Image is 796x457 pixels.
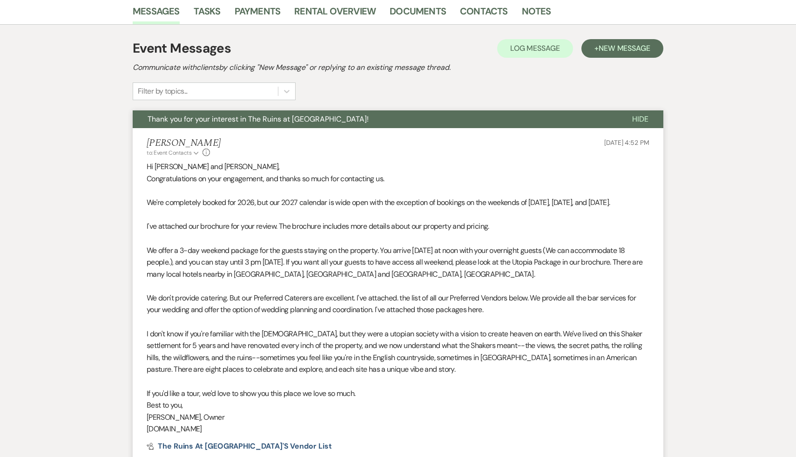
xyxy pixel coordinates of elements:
h2: Communicate with clients by clicking "New Message" or replying to an existing message thread. [133,62,663,73]
span: [DATE] 4:52 PM [604,138,649,147]
button: to: Event Contacts [147,149,200,157]
p: Congratulations on your engagement, and thanks so much for contacting us. [147,173,649,185]
a: Rental Overview [294,4,376,24]
p: [DOMAIN_NAME] [147,423,649,435]
p: Hi [PERSON_NAME] and [PERSON_NAME], [147,161,649,173]
div: Filter by topics... [138,86,188,97]
span: New Message [599,43,650,53]
p: We're completely booked for 2026, but our 2027 calendar is wide open with the exception of bookin... [147,197,649,209]
h1: Event Messages [133,39,231,58]
a: Messages [133,4,180,24]
h5: [PERSON_NAME] [147,137,221,149]
a: Documents [390,4,446,24]
span: The Ruins at [GEOGRAPHIC_DATA]'s Vendor List [158,441,331,451]
a: Notes [522,4,551,24]
a: Tasks [194,4,221,24]
button: +New Message [581,39,663,58]
span: Log Message [510,43,560,53]
span: We offer a 3-day weekend package for the guests staying on the property. You arrive [DATE] at noo... [147,246,642,279]
button: Log Message [497,39,573,58]
p: If you'd like a tour, we'd love to show you this place we love so much. [147,388,649,400]
span: Hide [632,114,648,124]
button: Hide [617,110,663,128]
span: I don't know if you're familiar with the [DEMOGRAPHIC_DATA], but they were a utopian society with... [147,329,642,375]
p: [PERSON_NAME], Owner [147,411,649,423]
span: Thank you for your interest in The Ruins at [GEOGRAPHIC_DATA]! [148,114,369,124]
button: Thank you for your interest in The Ruins at [GEOGRAPHIC_DATA]! [133,110,617,128]
a: The Ruins at [GEOGRAPHIC_DATA]'s Vendor List [147,443,331,450]
p: I've attached our brochure for your review. The brochure includes more details about our property... [147,220,649,232]
span: to: Event Contacts [147,149,191,157]
a: Payments [235,4,281,24]
a: Contacts [460,4,508,24]
p: We don't provide catering. But our Preferred Caterers are excellent. I've attached. the list of a... [147,292,649,316]
p: Best to you, [147,399,649,411]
